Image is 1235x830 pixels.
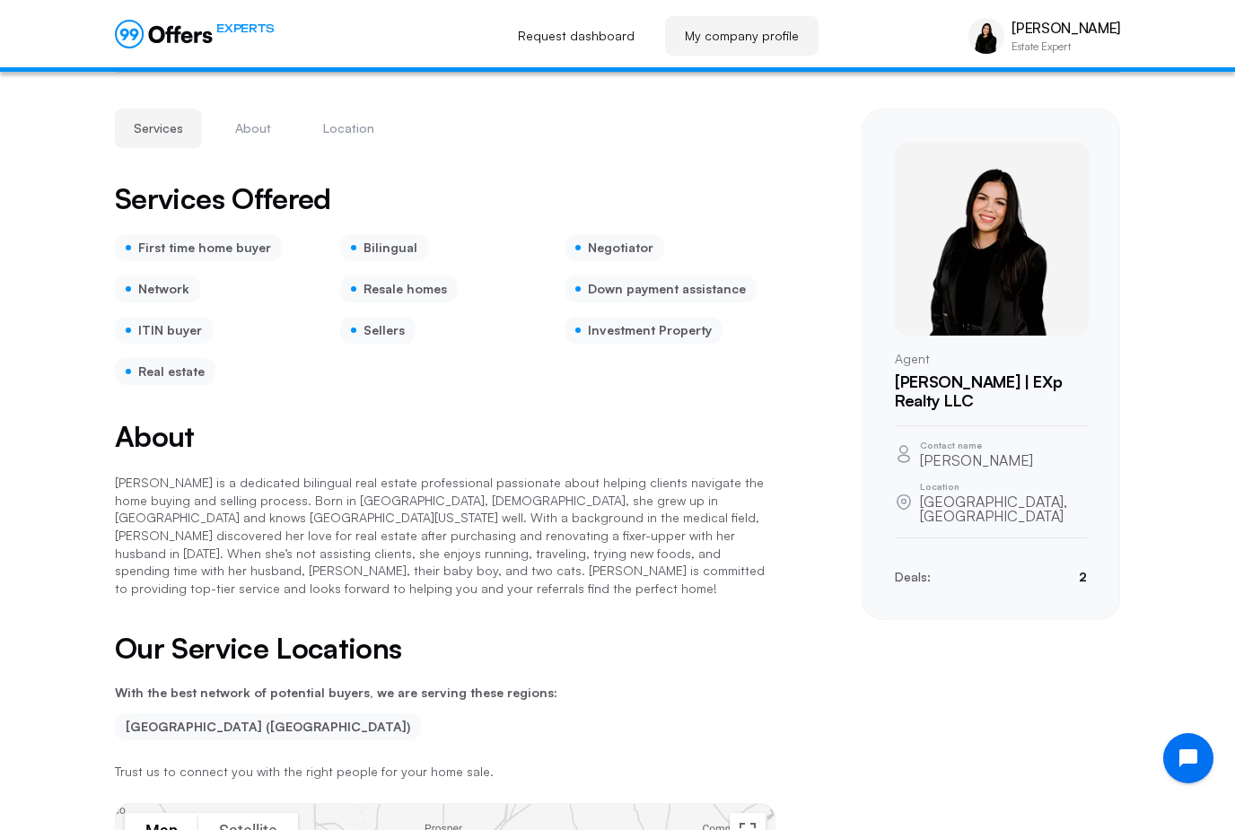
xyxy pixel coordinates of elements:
div: Sellers [340,317,416,344]
img: Marcela Trevizo [895,142,1089,336]
button: About [216,109,290,148]
h2: Services Offered [115,184,331,213]
a: EXPERTS [115,20,274,48]
p: Location [920,482,1087,491]
a: My company profile [665,16,819,56]
div: ITIN buyer [115,317,213,344]
p: Contact name [920,441,1033,450]
button: Location [304,109,393,148]
p: [GEOGRAPHIC_DATA], [GEOGRAPHIC_DATA] [920,494,1087,523]
div: Real estate [115,358,215,385]
p: [PERSON_NAME] [1012,20,1120,37]
div: Bilingual [340,234,428,261]
p: Estate Expert [1012,41,1120,52]
div: First time home buyer [115,234,282,261]
a: Request dashboard [498,16,654,56]
div: Investment Property [565,317,723,344]
h2: About [115,421,775,452]
li: [GEOGRAPHIC_DATA] ([GEOGRAPHIC_DATA]) [115,713,421,740]
h1: [PERSON_NAME] | eXp Realty LLC [895,372,1087,411]
span: EXPERTS [216,20,274,37]
button: Services [115,109,202,148]
div: Negotiator [565,234,664,261]
p: 2 [1079,567,1087,587]
p: Deals: [895,567,931,587]
p: [PERSON_NAME] is a dedicated bilingual real estate professional passionate about helping clients ... [115,474,775,597]
p: With the best network of potential buyers, we are serving these regions: [115,686,775,699]
img: Marcela Trevizo [968,18,1004,54]
p: [PERSON_NAME] [920,453,1033,467]
div: Network [115,275,200,302]
div: Resale homes [340,275,458,302]
div: Down payment assistance [565,275,757,302]
h2: Our Service Locations [115,633,775,664]
p: Agent [895,350,1087,368]
p: Trust us to connect you with the right people for your home sale. [115,762,775,782]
